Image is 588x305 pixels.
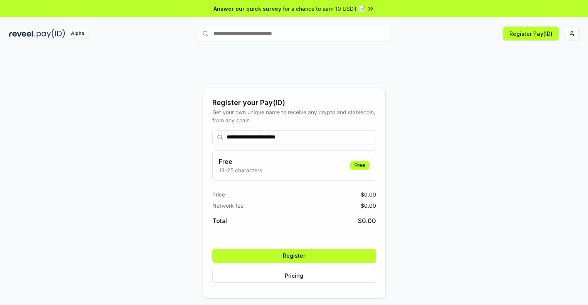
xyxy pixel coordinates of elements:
[358,216,376,225] span: $ 0.00
[219,157,262,166] h3: Free
[212,216,227,225] span: Total
[212,249,376,263] button: Register
[212,97,376,108] div: Register your Pay(ID)
[212,108,376,124] div: Get your own unique name to receive any crypto and stablecoin, from any chain
[283,5,365,13] span: for a chance to earn 10 USDT 📝
[361,202,376,210] span: $ 0.00
[37,29,65,38] img: pay_id
[212,202,244,210] span: Network fee
[361,190,376,198] span: $ 0.00
[213,5,281,13] span: Answer our quick survey
[9,29,35,38] img: reveel_dark
[219,166,262,174] p: 13-25 characters
[212,269,376,283] button: Pricing
[67,29,88,38] div: Alpha
[212,190,225,198] span: Price
[503,27,559,40] button: Register Pay(ID)
[350,161,370,170] div: Free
